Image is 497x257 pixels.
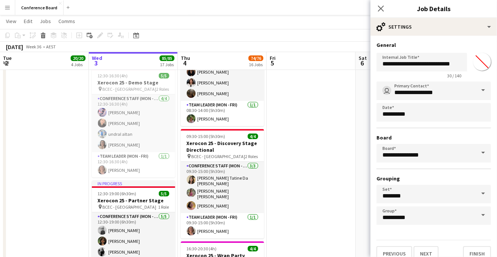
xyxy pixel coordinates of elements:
[37,16,54,26] a: Jobs
[92,94,175,152] app-card-role: Conference Staff (Mon - Fri)4/412:30-16:30 (4h)[PERSON_NAME][PERSON_NAME]undral altan[PERSON_NAME]
[98,73,128,78] span: 12:30-16:30 (4h)
[357,59,367,67] span: 6
[24,18,32,25] span: Edit
[25,44,43,49] span: Week 36
[58,18,75,25] span: Comms
[371,18,497,36] div: Settings
[160,55,174,61] span: 85/85
[181,213,264,238] app-card-role: Team Leader (Mon - Fri)1/109:30-15:00 (5h30m)[PERSON_NAME]
[441,73,467,78] span: 30 / 140
[103,204,157,210] span: BCEC - [GEOGRAPHIC_DATA]
[248,134,258,139] span: 4/4
[103,86,157,92] span: BCEC - [GEOGRAPHIC_DATA]
[3,55,12,61] span: Tue
[2,59,12,67] span: 2
[3,16,19,26] a: View
[55,16,78,26] a: Comms
[159,191,169,196] span: 5/5
[248,55,263,61] span: 74/76
[181,54,264,101] app-card-role: Conference Staff (Mon - Fri)3/308:30-12:30 (4h)[PERSON_NAME][PERSON_NAME][PERSON_NAME]
[181,140,264,153] h3: Xerocon 25 - Discovery Stage Directional
[187,246,217,251] span: 16:30-20:30 (4h)
[269,59,276,67] span: 5
[92,180,175,186] div: In progress
[92,68,175,177] app-job-card: 12:30-16:30 (4h)5/5Xerocon 25 - Demo Stage BCEC - [GEOGRAPHIC_DATA]2 RolesConference Staff (Mon -...
[181,28,264,126] app-job-card: 08:30-14:00 (5h30m)4/4AWS Software & Tech Co. Day ILUMINA - [GEOGRAPHIC_DATA]2 RolesConference St...
[270,55,276,61] span: Fri
[181,101,264,126] app-card-role: Team Leader (Mon - Fri)1/108:30-14:00 (5h30m)[PERSON_NAME]
[40,18,51,25] span: Jobs
[181,162,264,213] app-card-role: Conference Staff (Mon - Fri)3/309:30-15:00 (5h30m)[PERSON_NAME] Tatine Da [PERSON_NAME] [PERSON_N...
[181,55,190,61] span: Thu
[92,79,175,86] h3: Xerocon 25 - Demo Stage
[157,86,169,92] span: 2 Roles
[15,0,64,15] button: Conference Board
[160,62,174,67] div: 17 Jobs
[71,55,86,61] span: 20/20
[376,134,491,141] h3: Board
[71,62,85,67] div: 4 Jobs
[249,62,263,67] div: 16 Jobs
[91,59,102,67] span: 3
[192,154,246,159] span: BCEC - [GEOGRAPHIC_DATA]
[181,129,264,238] app-job-card: 09:30-15:00 (5h30m)4/4Xerocon 25 - Discovery Stage Directional BCEC - [GEOGRAPHIC_DATA]2 RolesCon...
[371,4,497,13] h3: Job Details
[92,152,175,177] app-card-role: Team Leader (Mon - Fri)1/112:30-16:30 (4h)[PERSON_NAME]
[92,55,102,61] span: Wed
[376,175,491,182] h3: Grouping
[248,246,258,251] span: 4/4
[21,16,35,26] a: Edit
[6,18,16,25] span: View
[359,55,367,61] span: Sat
[159,73,169,78] span: 5/5
[6,43,23,51] div: [DATE]
[180,59,190,67] span: 4
[158,204,169,210] span: 1 Role
[246,154,258,159] span: 2 Roles
[98,191,137,196] span: 12:30-19:00 (6h30m)
[92,197,175,204] h3: Xerocon 25 - Partner Stage
[376,42,491,48] h3: General
[46,44,56,49] div: AEST
[187,134,225,139] span: 09:30-15:00 (5h30m)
